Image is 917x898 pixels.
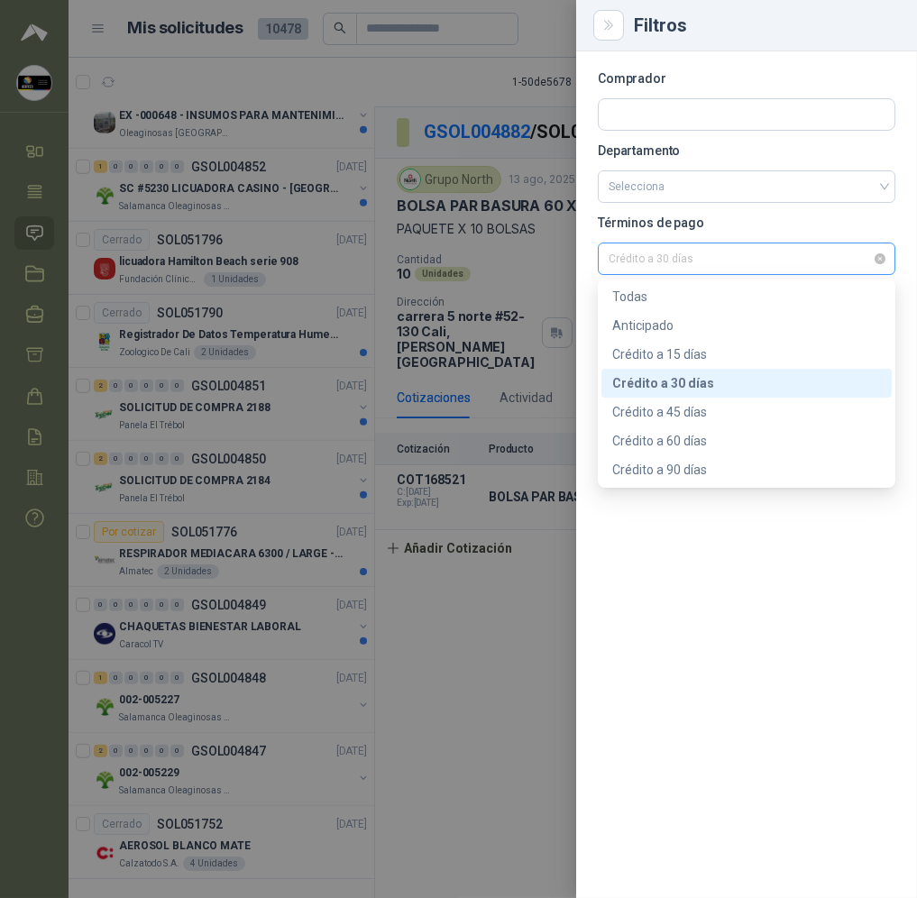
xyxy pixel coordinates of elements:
span: Crédito a 30 días [609,245,885,272]
div: Crédito a 60 días [601,426,892,455]
button: Close [598,14,619,36]
div: Crédito a 30 días [601,369,892,398]
div: Crédito a 90 días [612,460,881,480]
div: Crédito a 45 días [601,398,892,426]
div: Filtros [634,16,895,34]
p: Departamento [598,145,895,156]
div: Crédito a 60 días [612,431,881,451]
span: close-circle [875,253,885,264]
div: Crédito a 15 días [612,344,881,364]
p: Términos de pago [598,217,895,228]
div: Crédito a 90 días [601,455,892,484]
div: Todas [612,287,881,307]
p: Comprador [598,73,895,84]
div: Crédito a 30 días [612,373,881,393]
div: Crédito a 45 días [612,402,881,422]
div: Todas [601,282,892,311]
div: Anticipado [612,316,881,335]
div: Crédito a 15 días [601,340,892,369]
div: Anticipado [601,311,892,340]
